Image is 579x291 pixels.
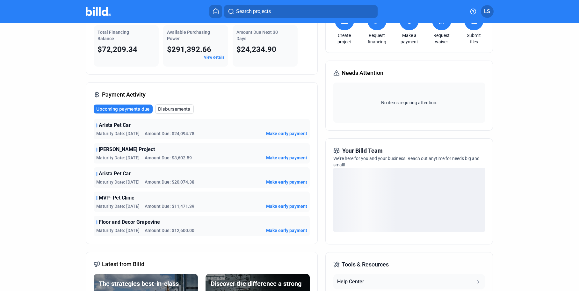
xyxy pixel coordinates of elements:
[236,8,271,15] span: Search projects
[96,130,140,137] span: Maturity Date: [DATE]
[463,32,485,45] a: Submit files
[96,203,140,209] span: Maturity Date: [DATE]
[167,30,210,41] span: Available Purchasing Power
[398,32,420,45] a: Make a payment
[337,278,364,286] div: Help Center
[236,30,278,41] span: Amount Due Next 30 Days
[333,156,480,167] span: We're here for you and your business. Reach out anytime for needs big and small!
[145,227,194,234] span: Amount Due: $12,600.00
[99,194,134,202] span: MVP- Pet Clinic
[333,168,485,232] div: loading
[145,130,194,137] span: Amount Due: $24,094.78
[155,104,194,114] button: Disbursements
[342,146,383,155] span: Your Billd Team
[481,5,494,18] button: LS
[99,146,155,153] span: [PERSON_NAME] Project
[96,155,140,161] span: Maturity Date: [DATE]
[86,7,111,16] img: Billd Company Logo
[266,227,307,234] button: Make early payment
[336,99,482,106] span: No items requiring attention.
[96,106,149,112] span: Upcoming payments due
[102,90,146,99] span: Payment Activity
[98,45,137,54] span: $72,209.34
[224,5,378,18] button: Search projects
[204,55,224,60] a: View details
[145,203,194,209] span: Amount Due: $11,471.39
[99,170,131,178] span: Arista Pet Car
[366,32,388,45] a: Request financing
[266,155,307,161] button: Make early payment
[484,8,490,15] span: LS
[431,32,453,45] a: Request waiver
[96,227,140,234] span: Maturity Date: [DATE]
[99,218,160,226] span: Floor and Decor Grapevine
[342,69,383,77] span: Needs Attention
[333,32,356,45] a: Create project
[94,105,153,113] button: Upcoming payments due
[102,260,144,269] span: Latest from Billd
[167,45,211,54] span: $291,392.66
[145,155,192,161] span: Amount Due: $3,602.59
[236,45,276,54] span: $24,234.90
[266,203,307,209] button: Make early payment
[99,121,131,129] span: Arista Pet Car
[266,130,307,137] button: Make early payment
[333,274,485,289] button: Help Center
[98,30,129,41] span: Total Financing Balance
[342,260,389,269] span: Tools & Resources
[96,179,140,185] span: Maturity Date: [DATE]
[158,106,190,112] span: Disbursements
[145,179,194,185] span: Amount Due: $20,074.38
[266,179,307,185] button: Make early payment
